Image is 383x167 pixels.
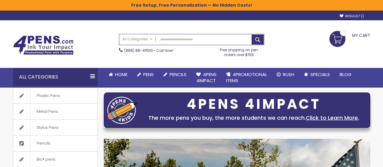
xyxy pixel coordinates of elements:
[30,120,64,135] span: Stylus Pens
[340,14,364,18] a: Wishlist
[30,104,64,119] span: Metal Pens
[124,48,153,53] a: (888) 88-4PENS
[272,68,299,81] a: Rush
[30,88,66,104] span: Plastic Pens
[213,45,264,57] div: Free shipping on pen orders over $199
[299,68,335,81] a: Specials
[306,114,359,122] a: Click to Learn More.
[13,135,97,151] a: Pencils
[140,114,367,122] div: The more pens you buy, the more students we can reach.
[115,71,127,78] span: Home
[159,68,191,81] a: Pencils
[13,104,97,119] a: Metal Pens
[119,34,156,44] a: All Categories
[13,68,98,86] div: All Categories
[104,68,132,81] a: Home
[13,88,97,104] a: Plastic Pens
[140,98,367,111] div: 4PENS 4IMPACT
[132,68,159,81] a: Pens
[122,37,153,42] span: All Categories
[13,120,97,135] a: Stylus Pens
[170,71,187,78] span: Pencils
[335,68,356,81] a: Blog
[196,71,216,84] span: 4Pens 4impact
[226,71,267,84] span: 4PROMOTIONAL ITEMS
[30,135,57,151] span: Pencils
[13,35,74,55] img: 4Pens Custom Pens and Promotional Products
[143,71,154,78] span: Pens
[310,71,330,78] span: Specials
[283,71,294,78] span: Rush
[221,68,272,88] a: 4PROMOTIONALITEMS
[340,71,352,78] span: Blog
[191,68,221,88] a: 4Pens4impact
[124,48,173,53] span: - Call Now!
[107,96,137,124] img: four_pen_logo.png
